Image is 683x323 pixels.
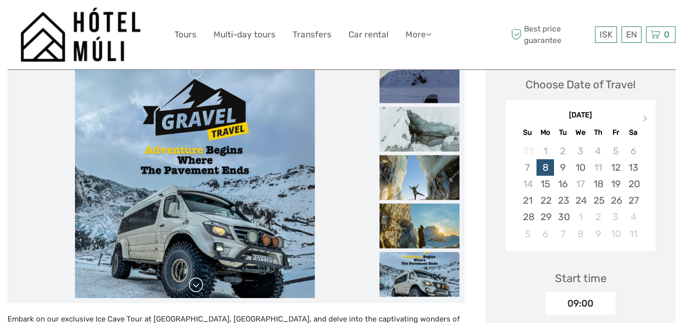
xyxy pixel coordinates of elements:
[662,29,671,39] span: 0
[405,27,431,42] a: More
[624,176,642,192] div: Choose Saturday, September 20th, 2025
[589,143,607,159] div: Not available Thursday, September 4th, 2025
[571,176,589,192] div: Not available Wednesday, September 17th, 2025
[571,143,589,159] div: Not available Wednesday, September 3rd, 2025
[536,192,554,209] div: Choose Monday, September 22nd, 2025
[589,126,607,139] div: Th
[20,7,141,62] img: 1276-09780d38-f550-4f2e-b773-0f2717b8e24e_logo_big.png
[505,110,655,121] div: [DATE]
[554,226,571,242] div: Choose Tuesday, October 7th, 2025
[379,203,459,248] img: 50131844b04c4ebfbff5a6af19b36a5f_slider_thumbnail.png
[519,143,536,159] div: Not available Sunday, August 31st, 2025
[536,126,554,139] div: Mo
[519,226,536,242] div: Choose Sunday, October 5th, 2025
[115,15,127,27] button: Open LiveChat chat widget
[624,209,642,225] div: Choose Saturday, October 4th, 2025
[638,113,654,129] button: Next Month
[292,27,331,42] a: Transfers
[607,226,624,242] div: Choose Friday, October 10th, 2025
[589,176,607,192] div: Choose Thursday, September 18th, 2025
[571,159,589,176] div: Choose Wednesday, September 10th, 2025
[536,159,554,176] div: Choose Monday, September 8th, 2025
[624,192,642,209] div: Choose Saturday, September 27th, 2025
[555,271,606,286] div: Start time
[379,58,459,103] img: 5aa7c40b44774a29bfeef193a0e4cf92_slider_thumbnail.png
[519,159,536,176] div: Not available Sunday, September 7th, 2025
[519,192,536,209] div: Choose Sunday, September 21st, 2025
[599,29,612,39] span: ISK
[624,226,642,242] div: Choose Saturday, October 11th, 2025
[571,209,589,225] div: Choose Wednesday, October 1st, 2025
[589,192,607,209] div: Choose Thursday, September 25th, 2025
[213,27,275,42] a: Multi-day tours
[508,143,652,242] div: month 2025-09
[379,252,459,297] img: a1c5721831984b3db42b7b0896479fbd_slider_thumbnail.png
[379,106,459,151] img: 393d94136ce94958ae613f6e036cad8f_slider_thumbnail.png
[624,143,642,159] div: Not available Saturday, September 6th, 2025
[571,126,589,139] div: We
[607,209,624,225] div: Choose Friday, October 3rd, 2025
[589,159,607,176] div: Not available Thursday, September 11th, 2025
[624,126,642,139] div: Sa
[607,176,624,192] div: Choose Friday, September 19th, 2025
[519,126,536,139] div: Su
[554,176,571,192] div: Choose Tuesday, September 16th, 2025
[554,209,571,225] div: Choose Tuesday, September 30th, 2025
[348,27,388,42] a: Car rental
[519,209,536,225] div: Choose Sunday, September 28th, 2025
[607,143,624,159] div: Not available Friday, September 5th, 2025
[525,77,635,92] div: Choose Date of Travel
[607,159,624,176] div: Choose Friday, September 12th, 2025
[174,27,196,42] a: Tours
[624,159,642,176] div: Choose Saturday, September 13th, 2025
[536,143,554,159] div: Not available Monday, September 1st, 2025
[607,126,624,139] div: Fr
[589,209,607,225] div: Choose Thursday, October 2nd, 2025
[571,226,589,242] div: Choose Wednesday, October 8th, 2025
[589,226,607,242] div: Choose Thursday, October 9th, 2025
[554,126,571,139] div: Tu
[14,17,113,25] p: We're away right now. Please check back later!
[536,209,554,225] div: Choose Monday, September 29th, 2025
[536,226,554,242] div: Choose Monday, October 6th, 2025
[554,192,571,209] div: Choose Tuesday, September 23rd, 2025
[508,23,592,45] span: Best price guarantee
[571,192,589,209] div: Choose Wednesday, September 24th, 2025
[536,176,554,192] div: Choose Monday, September 15th, 2025
[621,26,641,43] div: EN
[554,143,571,159] div: Not available Tuesday, September 2nd, 2025
[75,58,315,298] img: a1c5721831984b3db42b7b0896479fbd_main_slider.png
[545,292,615,315] div: 09:00
[379,155,459,200] img: 89819f6ccfe541a9816e443a85b7b5a2_slider_thumbnail.png
[607,192,624,209] div: Choose Friday, September 26th, 2025
[554,159,571,176] div: Choose Tuesday, September 9th, 2025
[519,176,536,192] div: Not available Sunday, September 14th, 2025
